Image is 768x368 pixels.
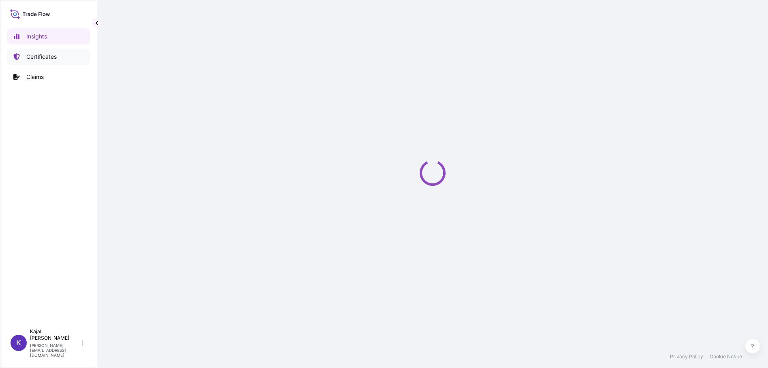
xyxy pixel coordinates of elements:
[26,53,57,61] p: Certificates
[710,353,742,360] a: Cookie Notice
[7,28,90,45] a: Insights
[30,328,80,341] p: Kajal [PERSON_NAME]
[26,73,44,81] p: Claims
[7,49,90,65] a: Certificates
[16,339,21,347] span: K
[26,32,47,40] p: Insights
[670,353,703,360] a: Privacy Policy
[30,343,80,357] p: [PERSON_NAME][EMAIL_ADDRESS][DOMAIN_NAME]
[7,69,90,85] a: Claims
